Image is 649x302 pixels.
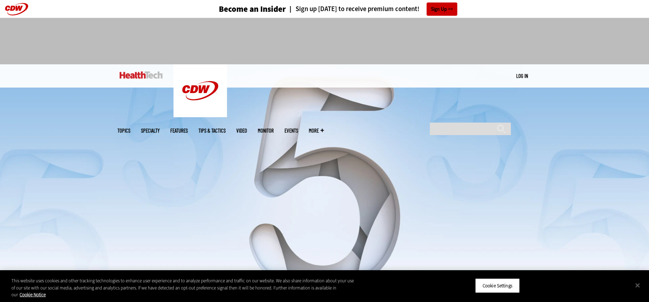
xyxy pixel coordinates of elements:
[219,5,286,13] h3: Become an Insider
[120,71,163,79] img: Home
[236,128,247,133] a: Video
[475,278,520,293] button: Cookie Settings
[11,277,357,298] div: This website uses cookies and other tracking technologies to enhance user experience and to analy...
[170,128,188,133] a: Features
[427,3,457,16] a: Sign Up
[285,128,298,133] a: Events
[516,73,528,79] a: Log in
[516,72,528,80] div: User menu
[198,128,226,133] a: Tips & Tactics
[192,5,286,13] a: Become an Insider
[630,277,645,293] button: Close
[173,64,227,117] img: Home
[286,6,419,13] a: Sign up [DATE] to receive premium content!
[117,128,130,133] span: Topics
[195,25,454,57] iframe: advertisement
[141,128,160,133] span: Specialty
[258,128,274,133] a: MonITor
[309,128,324,133] span: More
[20,292,46,298] a: More information about your privacy
[173,112,227,119] a: CDW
